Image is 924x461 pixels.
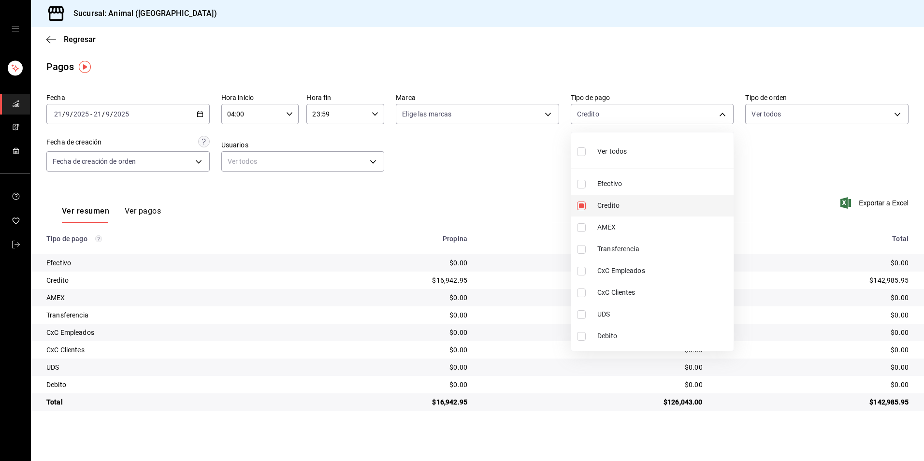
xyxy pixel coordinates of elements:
span: UDS [597,309,730,319]
span: AMEX [597,222,730,232]
span: Efectivo [597,179,730,189]
span: Debito [597,331,730,341]
span: CxC Clientes [597,288,730,298]
span: Credito [597,201,730,211]
span: Ver todos [597,146,627,157]
span: Transferencia [597,244,730,254]
img: Tooltip marker [79,61,91,73]
span: CxC Empleados [597,266,730,276]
